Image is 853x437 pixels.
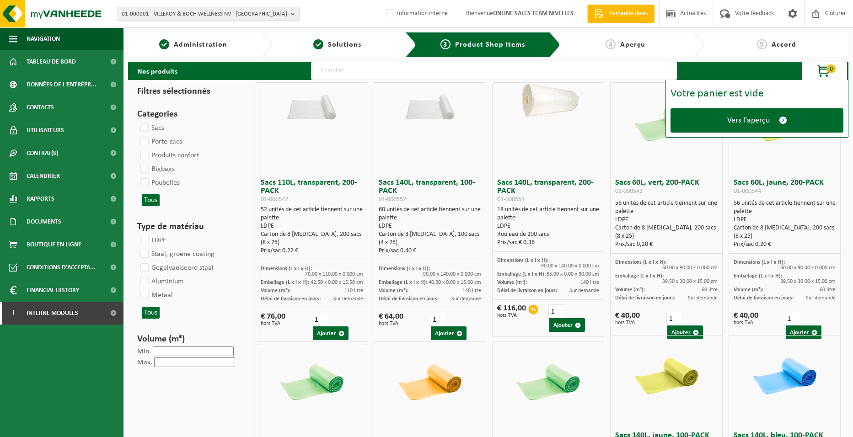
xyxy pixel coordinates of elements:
[666,312,682,325] input: 1
[497,196,525,203] span: 01-000551
[9,302,17,325] span: I
[27,73,97,96] span: Données de l'entrepr...
[628,83,705,160] img: 01-000543
[261,321,285,326] span: hors TVA
[462,288,481,293] span: 140 litre
[277,39,398,50] a: 2Solutions
[27,256,96,279] span: Conditions d'accepta...
[569,288,599,293] span: Sur demande
[139,261,214,275] label: Gegalvaniseerd staal
[615,295,675,301] span: Délai de livraison en jours:
[451,296,481,302] span: Sur demande
[671,88,843,99] div: Votre panier est vide
[615,224,718,240] div: Carton de 8 [MEDICAL_DATA], 200 sacs (8 x 25)
[379,222,481,230] div: LDPE
[606,39,616,49] span: 4
[734,320,758,325] span: hors TVA
[261,266,312,272] span: Dimensions (L x l x H):
[497,258,548,263] span: Dimensions (L x l x H):
[671,108,843,133] a: Vers l'aperçu
[27,302,78,325] span: Interne modules
[734,188,761,195] span: 01-000544
[497,280,527,285] span: Volume (m³):
[628,336,705,413] img: 01-000554
[615,199,718,249] div: 56 unités de cet article tiennent sur une palette
[565,39,686,50] a: 4Aperçu
[137,220,239,234] h3: Type de matériau
[497,179,600,203] h3: Sacs 140L, transparent, 200-PACK
[273,342,351,420] img: 01-000548
[379,247,481,255] div: Prix/sac 0,40 €
[786,325,821,339] button: Ajouter
[379,280,427,285] span: Emballage (L x l x H):
[734,295,794,301] span: Délai de livraison en jours:
[159,39,169,49] span: 1
[261,313,285,326] div: € 76,00
[379,313,403,326] div: € 64,00
[667,325,703,339] button: Ajouter
[174,41,227,48] span: Administration
[734,287,763,293] span: Volume (m³):
[615,273,664,279] span: Emballage (L x l x H):
[139,288,173,302] label: Metaal
[493,10,574,17] strong: ONLINE SALES TEAM NIVELLES
[615,240,718,249] div: Prix/sac 0,20 €
[734,240,836,249] div: Prix/sac 0,20 €
[379,230,481,247] div: Carton de 8 [MEDICAL_DATA], 100 sacs (4 x 25)
[440,39,451,49] span: 3
[261,288,290,293] span: Volume (m³):
[615,312,640,325] div: € 40,00
[709,39,844,50] a: 5Accord
[734,179,836,197] h3: Sacs 60L, jaune, 200-PACK
[587,5,655,23] a: Demande devis
[379,321,403,326] span: hors TVA
[139,149,199,162] label: Produits confort
[261,196,288,203] span: 01-000547
[780,279,836,284] span: 39.50 x 30.00 x 15.00 cm
[139,135,182,149] label: Porte-sacs
[137,85,239,98] h3: Filtres sélectionnés
[620,41,645,48] span: Aperçu
[137,348,151,355] label: Min.
[27,119,64,142] span: Utilisateurs
[261,230,363,247] div: Carton de 8 [MEDICAL_DATA], 200 sacs (8 x 25)
[430,313,445,326] input: 1
[311,280,363,285] span: 42.50 x 0.00 x 15.50 cm
[615,287,645,293] span: Volume (m³):
[497,222,600,230] div: LDPE
[734,216,836,224] div: LDPE
[785,312,800,325] input: 1
[273,83,351,122] img: 01-000547
[734,224,836,240] div: Carton de 8 [MEDICAL_DATA], 200 sacs (8 x 25)
[139,176,180,190] label: Poubelles
[746,336,824,413] img: 01-000555
[820,287,836,293] span: 60 litre
[510,83,587,122] img: 01-000551
[391,83,469,122] img: 01-000552
[497,239,600,247] div: Prix/sac € 0,36
[261,222,363,230] div: LDPE
[384,7,448,21] label: Information interne
[429,280,481,285] span: 40.50 x 0.00 x 15.00 cm
[27,96,54,119] span: Contacts
[379,196,406,203] span: 01-000552
[117,7,300,21] button: 01-000001 - VILLEROY & BOCH WELLNESS NV - [GEOGRAPHIC_DATA]
[727,116,770,125] span: Vers l'aperçu
[497,206,600,247] div: 18 unités de cet article tiennent sur une palette
[549,318,585,332] button: Ajouter
[128,62,187,80] h2: Nos produits
[423,272,481,277] span: 90.00 x 140.00 x 0.000 cm
[615,216,718,224] div: LDPE
[27,233,81,256] span: Boutique en ligne
[139,162,175,176] label: Bigbags
[615,179,718,197] h3: Sacs 60L, vert, 200-PACK
[261,280,309,285] span: Emballage (L x l x H):
[772,41,796,48] span: Accord
[137,107,239,121] h3: Categories
[615,320,640,325] span: hors TVA
[497,272,546,277] span: Emballage (L x l x H):
[431,326,467,340] button: Ajouter
[662,265,718,271] span: 60.00 x 90.00 x 0.000 cm
[27,279,79,302] span: Financial History
[391,342,469,420] img: 01-000549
